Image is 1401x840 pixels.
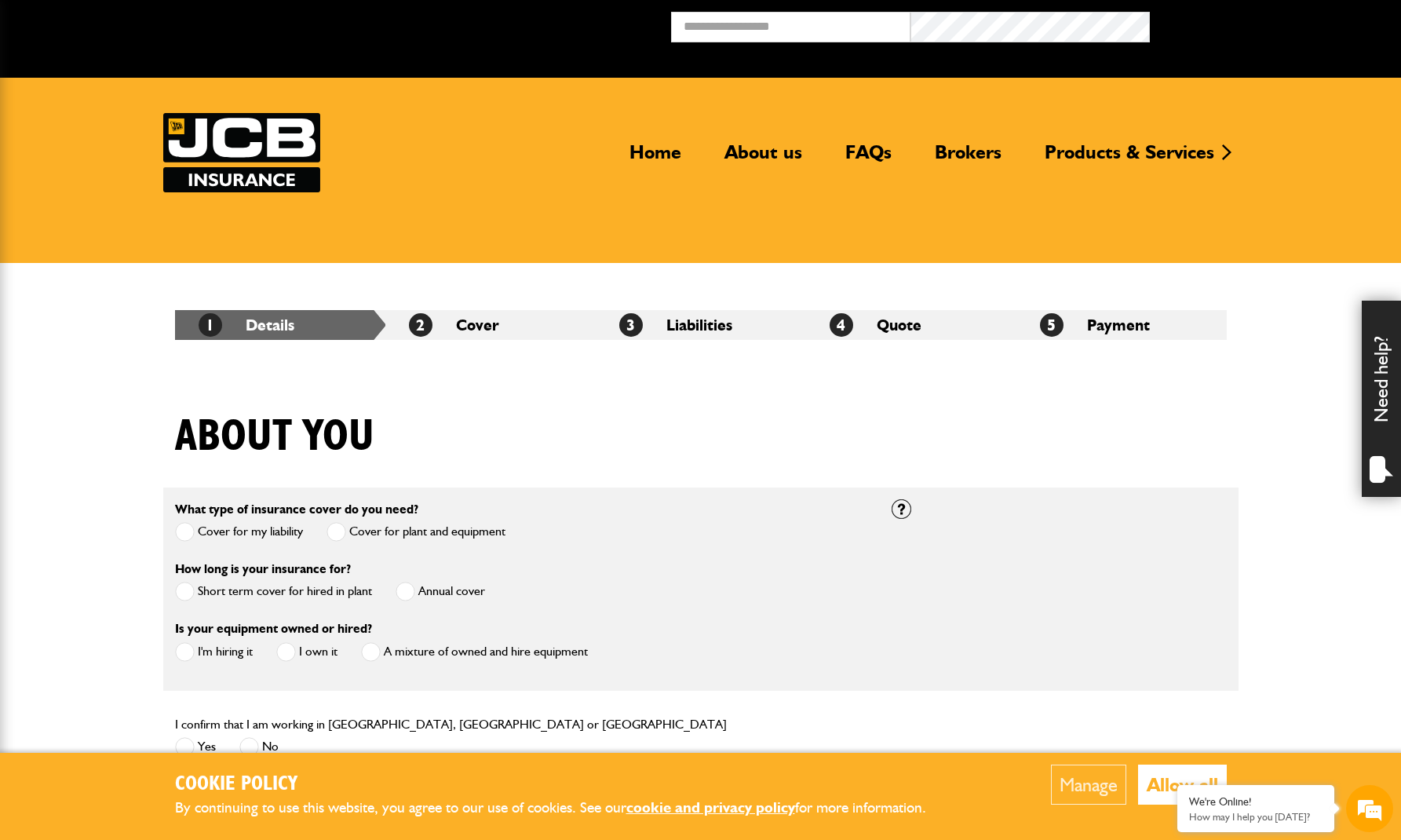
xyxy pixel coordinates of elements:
[175,718,727,731] label: I confirm that I am working in [GEOGRAPHIC_DATA], [GEOGRAPHIC_DATA] or [GEOGRAPHIC_DATA]
[175,563,351,575] label: How long is your insurance for?
[834,141,903,177] a: FAQs
[626,798,795,816] a: cookie and privacy policy
[175,772,952,797] h2: Cookie Policy
[276,642,337,662] label: I own it
[175,411,374,463] h1: About you
[1362,301,1401,497] div: Need help?
[175,503,418,516] label: What type of insurance cover do you need?
[175,796,952,820] p: By continuing to use this website, you agree to our use of cookies. See our for more information.
[1016,310,1227,340] li: Payment
[361,642,588,662] label: A mixture of owned and hire equipment
[385,310,596,340] li: Cover
[175,642,253,662] label: I'm hiring it
[1189,811,1323,823] p: How may I help you today?
[619,313,643,337] span: 3
[713,141,814,177] a: About us
[806,310,1016,340] li: Quote
[1189,795,1323,809] div: We're Online!
[239,737,279,757] label: No
[175,623,372,635] label: Is your equipment owned or hired?
[1138,765,1227,805] button: Allow all
[163,113,320,192] a: JCB Insurance Services
[830,313,853,337] span: 4
[175,522,303,542] label: Cover for my liability
[327,522,505,542] label: Cover for plant and equipment
[1150,12,1389,36] button: Broker Login
[596,310,806,340] li: Liabilities
[175,310,385,340] li: Details
[923,141,1013,177] a: Brokers
[409,313,432,337] span: 2
[175,737,216,757] label: Yes
[1033,141,1226,177] a: Products & Services
[163,113,320,192] img: JCB Insurance Services logo
[1051,765,1126,805] button: Manage
[396,582,485,601] label: Annual cover
[199,313,222,337] span: 1
[1040,313,1064,337] span: 5
[175,582,372,601] label: Short term cover for hired in plant
[618,141,693,177] a: Home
